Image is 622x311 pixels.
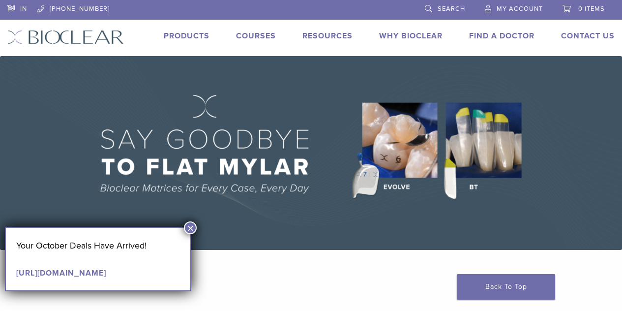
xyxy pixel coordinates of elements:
a: Courses [236,31,276,41]
a: Resources [302,31,353,41]
a: [URL][DOMAIN_NAME] [16,268,106,278]
img: Bioclear [7,30,124,44]
a: Find A Doctor [469,31,534,41]
a: Back To Top [457,274,555,300]
p: Your October Deals Have Arrived! [16,238,180,253]
a: Products [164,31,209,41]
span: 0 items [578,5,605,13]
a: Contact Us [561,31,615,41]
a: Why Bioclear [379,31,443,41]
span: My Account [497,5,543,13]
button: Close [184,221,197,234]
span: Search [438,5,465,13]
